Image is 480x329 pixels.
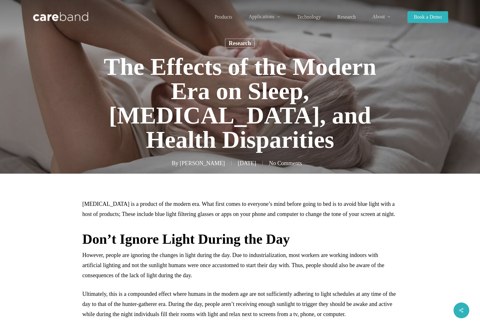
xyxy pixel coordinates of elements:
[372,14,391,20] a: About
[82,289,398,328] p: Ultimately, this is a compounded effect where humans in the modern age are not sufficiently adher...
[297,15,321,20] a: Technology
[180,160,225,166] a: [PERSON_NAME]
[337,15,356,20] a: Research
[249,14,281,20] a: Applications
[297,14,321,20] span: Technology
[249,14,274,19] span: Applications
[231,161,262,165] span: [DATE]
[225,39,255,48] a: Research
[269,160,302,166] a: No Comments
[172,161,178,165] span: By
[82,250,398,289] p: However, people are ignoring the changes in light during the day. Due to industrialization, most ...
[337,14,356,20] span: Research
[214,15,232,20] a: Products
[82,199,398,228] p: [MEDICAL_DATA] is a product of the modern era. What first comes to everyone’s mind before going t...
[407,15,448,20] a: Book a Demo
[372,14,385,19] span: About
[82,231,398,248] h2: Don’t Ignore Light During the Day
[214,14,232,20] span: Products
[82,48,398,158] h1: The Effects of the Modern Era on Sleep, [MEDICAL_DATA], and Health Disparities
[414,14,442,20] span: Book a Demo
